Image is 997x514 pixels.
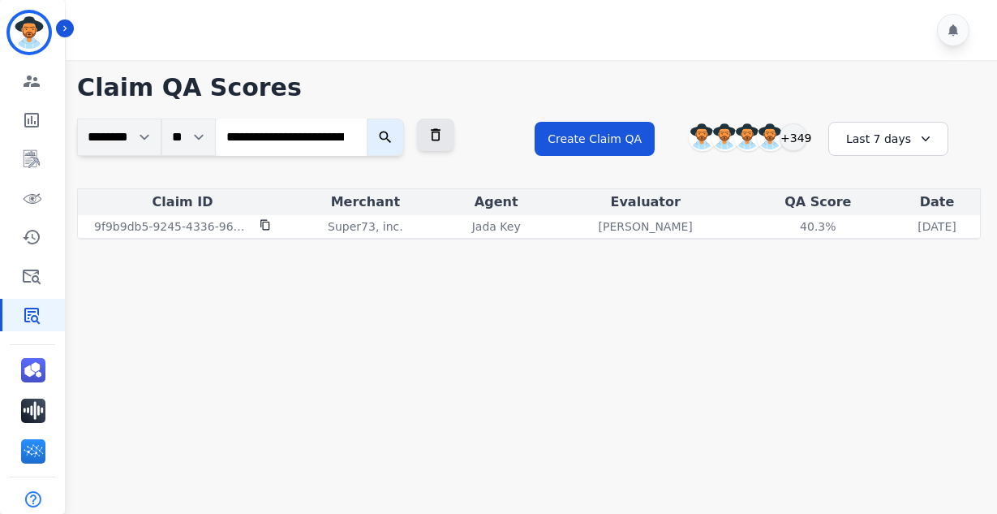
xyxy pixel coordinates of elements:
div: Agent [447,192,546,212]
div: Claim ID [81,192,284,212]
div: Date [897,192,977,212]
h1: Claim QA Scores [77,73,981,102]
div: Evaluator [552,192,739,212]
div: +349 [780,123,807,151]
p: [DATE] [917,218,956,235]
div: Last 7 days [828,122,948,156]
p: [PERSON_NAME] [599,218,693,235]
button: Create Claim QA [535,122,655,156]
div: 40.3% [781,218,854,235]
p: 9f9b9db5-9245-4336-96cb-c00952b6ce87 [94,218,250,235]
img: Bordered avatar [10,13,49,52]
p: Super73, inc. [328,218,403,235]
div: Merchant [290,192,440,212]
p: Jada Key [472,218,521,235]
div: QA Score [746,192,891,212]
